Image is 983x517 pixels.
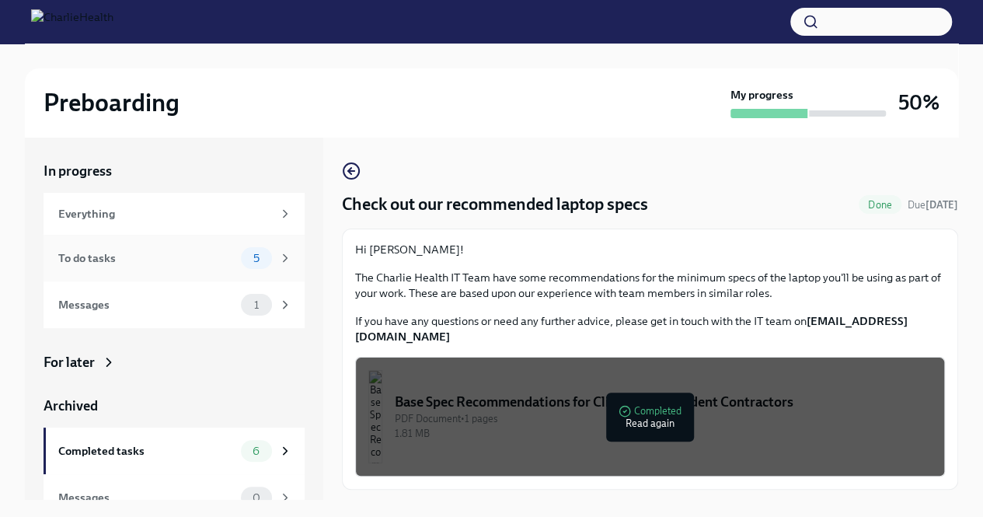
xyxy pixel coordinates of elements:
[31,9,113,34] img: CharlieHealth
[355,242,945,257] p: Hi [PERSON_NAME]!
[44,162,305,180] a: In progress
[925,199,958,211] strong: [DATE]
[859,199,901,211] span: Done
[243,445,269,457] span: 6
[44,281,305,328] a: Messages1
[395,426,932,441] div: 1.81 MB
[355,270,945,301] p: The Charlie Health IT Team have some recommendations for the minimum specs of the laptop you'll b...
[44,428,305,474] a: Completed tasks6
[58,489,235,506] div: Messages
[730,87,793,103] strong: My progress
[58,250,235,267] div: To do tasks
[368,370,382,463] img: Base Spec Recommendations for Clinical Independent Contractors
[44,235,305,281] a: To do tasks5
[44,353,95,372] div: For later
[58,205,272,222] div: Everything
[395,411,932,426] div: PDF Document • 1 pages
[58,442,235,459] div: Completed tasks
[908,197,958,212] span: August 15th, 2025 09:00
[44,396,305,415] a: Archived
[355,357,945,477] button: Base Spec Recommendations for Clinical Independent ContractorsPDF Document•1 pages1.81 MBComplete...
[44,353,305,372] a: For later
[58,296,235,313] div: Messages
[243,492,270,504] span: 0
[44,87,180,118] h2: Preboarding
[245,299,268,311] span: 1
[898,89,939,117] h3: 50%
[342,193,648,216] h4: Check out our recommended laptop specs
[355,313,945,344] p: If you have any questions or need any further advice, please get in touch with the IT team on
[44,193,305,235] a: Everything
[395,393,932,411] div: Base Spec Recommendations for Clinical Independent Contractors
[908,199,958,211] span: Due
[244,253,269,264] span: 5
